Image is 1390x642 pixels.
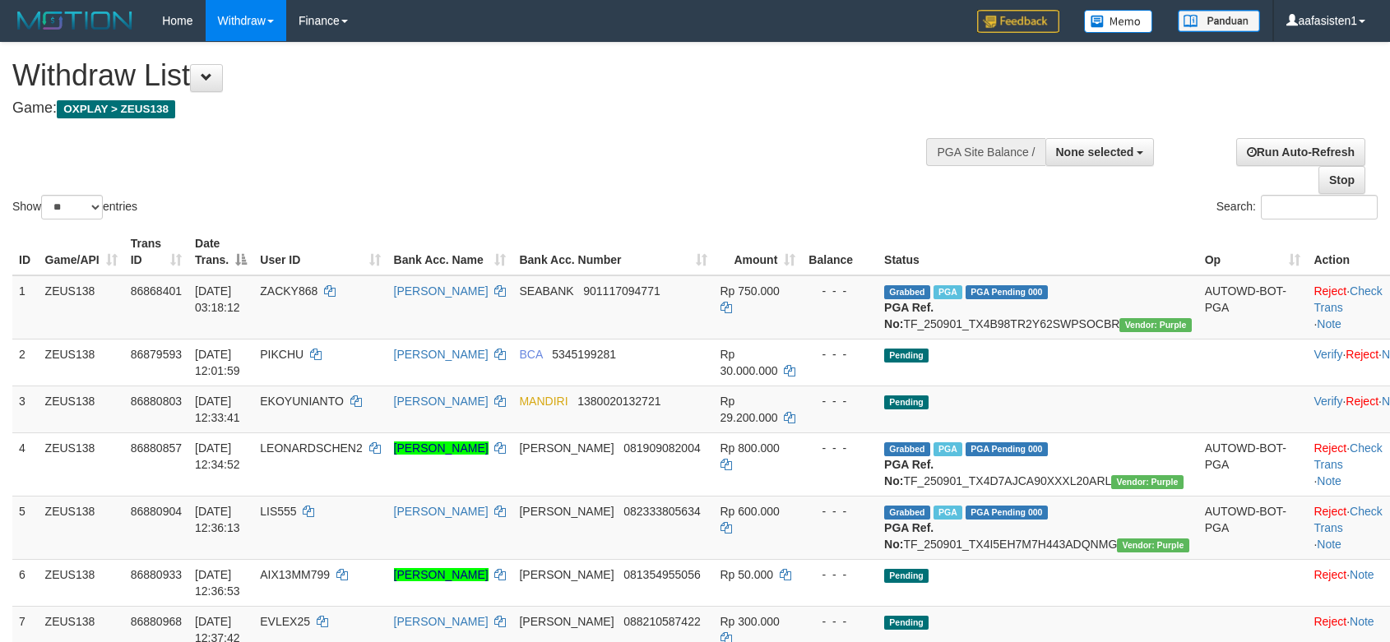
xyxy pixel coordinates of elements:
[41,195,103,219] select: Showentries
[1314,505,1346,518] a: Reject
[884,506,930,520] span: Grabbed
[809,566,871,583] div: - - -
[519,348,542,361] span: BCA
[966,285,1048,299] span: PGA Pending
[623,441,700,455] span: Copy 081909082004 to clipboard
[926,138,1045,166] div: PGA Site Balance /
[884,285,930,299] span: Grabbed
[39,229,124,275] th: Game/API: activate to sort column ascending
[12,559,39,606] td: 6
[809,503,871,520] div: - - -
[260,615,310,628] span: EVLEX25
[1314,505,1382,534] a: Check Trans
[260,505,296,518] span: LIS555
[1317,474,1341,487] a: Note
[12,229,39,275] th: ID
[623,568,700,581] span: Copy 081354955056 to clipboard
[583,284,660,298] span: Copy 901117094771 to clipboard
[519,615,614,628] span: [PERSON_NAME]
[12,100,910,117] h4: Game:
[1314,568,1346,581] a: Reject
[1084,10,1153,33] img: Button%20Memo.svg
[1117,538,1188,552] span: Vendor URL: https://trx4.1velocity.biz
[809,613,871,630] div: - - -
[720,348,778,377] span: Rp 30.000.000
[1346,395,1378,408] a: Reject
[714,229,803,275] th: Amount: activate to sort column ascending
[1314,395,1342,408] a: Verify
[809,283,871,299] div: - - -
[519,395,568,408] span: MANDIRI
[39,386,124,432] td: ZEUS138
[39,339,124,386] td: ZEUS138
[1350,568,1374,581] a: Note
[884,458,934,487] b: PGA Ref. No:
[12,275,39,339] td: 1
[1317,538,1341,551] a: Note
[878,432,1198,496] td: TF_250901_TX4D7AJCA90XXXL20ARL
[12,339,39,386] td: 2
[12,386,39,432] td: 3
[884,349,929,363] span: Pending
[131,505,182,518] span: 86880904
[1314,441,1382,471] a: Check Trans
[131,441,182,455] span: 86880857
[1318,166,1365,194] a: Stop
[519,568,614,581] span: [PERSON_NAME]
[720,395,778,424] span: Rp 29.200.000
[195,284,240,314] span: [DATE] 03:18:12
[394,568,489,581] a: [PERSON_NAME]
[623,505,700,518] span: Copy 082333805634 to clipboard
[260,441,362,455] span: LEONARDSCHEN2
[878,275,1198,339] td: TF_250901_TX4B98TR2Y62SWPSOCBR
[884,301,934,330] b: PGA Ref. No:
[39,496,124,559] td: ZEUS138
[809,440,871,456] div: - - -
[884,395,929,409] span: Pending
[720,284,780,298] span: Rp 750.000
[260,284,317,298] span: ZACKY868
[12,432,39,496] td: 4
[519,284,573,298] span: SEABANK
[195,441,240,471] span: [DATE] 12:34:52
[1216,195,1378,219] label: Search:
[884,616,929,630] span: Pending
[260,395,344,408] span: EKOYUNIANTO
[131,284,182,298] span: 86868401
[966,506,1048,520] span: PGA Pending
[394,615,489,628] a: [PERSON_NAME]
[1178,10,1260,32] img: panduan.png
[1198,432,1308,496] td: AUTOWD-BOT-PGA
[387,229,513,275] th: Bank Acc. Name: activate to sort column ascending
[39,432,124,496] td: ZEUS138
[1119,318,1191,332] span: Vendor URL: https://trx4.1velocity.biz
[131,568,182,581] span: 86880933
[934,285,962,299] span: Marked by aaftrukkakada
[934,442,962,456] span: Marked by aafRornrotha
[878,229,1198,275] th: Status
[577,395,660,408] span: Copy 1380020132721 to clipboard
[195,348,240,377] span: [DATE] 12:01:59
[1198,229,1308,275] th: Op: activate to sort column ascending
[512,229,713,275] th: Bank Acc. Number: activate to sort column ascending
[519,441,614,455] span: [PERSON_NAME]
[966,442,1048,456] span: PGA Pending
[720,615,780,628] span: Rp 300.000
[802,229,878,275] th: Balance
[260,348,303,361] span: PIKCHU
[1198,496,1308,559] td: AUTOWD-BOT-PGA
[1236,138,1365,166] a: Run Auto-Refresh
[394,284,489,298] a: [PERSON_NAME]
[1045,138,1155,166] button: None selected
[1111,475,1183,489] span: Vendor URL: https://trx4.1velocity.biz
[884,442,930,456] span: Grabbed
[720,505,780,518] span: Rp 600.000
[519,505,614,518] span: [PERSON_NAME]
[884,521,934,551] b: PGA Ref. No:
[394,348,489,361] a: [PERSON_NAME]
[1346,348,1378,361] a: Reject
[977,10,1059,33] img: Feedback.jpg
[1314,441,1346,455] a: Reject
[131,395,182,408] span: 86880803
[1314,615,1346,628] a: Reject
